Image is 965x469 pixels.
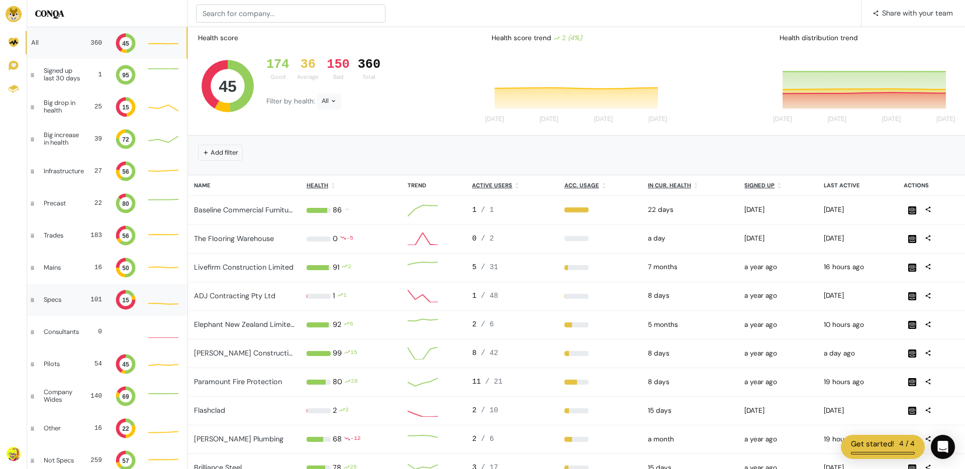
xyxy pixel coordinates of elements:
div: 2025-08-18 09:04pm [824,320,892,330]
u: Acc. Usage [564,182,599,189]
div: 16 [86,263,102,272]
a: [PERSON_NAME] Plumbing [194,434,283,443]
div: Precast [44,200,78,207]
div: Good [266,73,289,81]
div: 2 [348,262,351,273]
div: 183 [86,230,102,240]
div: 1 [333,291,335,302]
div: 5 [472,262,552,273]
div: Open Intercom Messenger [931,435,955,459]
div: 2024-05-15 01:23pm [744,434,811,444]
a: Flashclad [194,406,225,415]
div: 2024-05-15 01:28pm [744,291,811,301]
div: Mains [44,264,78,271]
div: Big increase in health [44,132,83,146]
div: 2025-03-10 12:00am [648,320,732,330]
a: Precast 22 80 [27,187,187,219]
div: 1 [472,291,552,302]
a: Consultants 0 [27,316,187,348]
div: 54 [86,359,102,369]
div: 2025-08-11 12:00am [648,348,732,359]
div: 20% [564,408,636,413]
span: / 1 [481,206,494,214]
a: Pilots 54 45 [27,348,187,380]
tspan: [DATE] [485,116,504,123]
div: 11 [472,377,552,388]
div: Other [44,425,78,432]
th: Last active [818,175,898,196]
div: 2024-05-15 01:23pm [744,377,811,387]
div: 0 [472,233,552,245]
th: Actions [898,175,965,196]
div: 16 [86,423,102,433]
u: Health [307,182,328,189]
div: 2025-08-18 12:00am [648,233,732,244]
div: 2 [472,405,552,416]
div: 0 [87,327,102,336]
h5: CONQA [35,8,179,19]
div: All [317,93,341,109]
div: 52% [564,380,636,385]
div: 2025-08-18 12:51pm [824,434,892,444]
div: Total [358,73,380,81]
div: Bad [327,73,349,81]
tspan: [DATE] [827,116,846,123]
div: Big drop in health [44,99,82,114]
tspan: [DATE] [882,116,901,123]
div: 2025-08-07 04:38pm [824,233,892,244]
tspan: [DATE] [539,116,558,123]
div: Average [297,73,319,81]
span: / 6 [481,435,494,443]
div: 2025-08-15 11:51am [824,205,892,215]
div: 15 [350,348,357,359]
div: 140 [89,391,102,401]
div: 2025-08-18 12:29pm [824,377,892,387]
div: 36 [297,57,319,72]
div: 2025-08-11 12:00am [648,291,732,301]
div: 2025-03-04 12:22pm [744,406,811,416]
a: Specs 101 15 [27,284,187,316]
div: 2025-08-04 12:00am [648,406,732,416]
span: Filter by health: [266,97,317,105]
div: 100% [564,207,636,212]
div: 2025-05-13 04:24pm [744,205,811,215]
div: 16% [564,265,636,270]
div: 4 / 4 [899,438,915,450]
a: Big increase in health 39 72 [27,123,187,155]
div: Trades [44,232,78,239]
div: Not Specs [44,457,78,464]
div: Get started! [851,438,894,450]
div: 2025-08-11 12:00am [648,377,732,387]
div: 174 [266,57,289,72]
a: Paramount Fire Protection [194,377,282,386]
div: 2025-01-13 12:00am [648,262,732,272]
span: / 31 [481,263,499,271]
a: Mains 16 50 [27,252,187,284]
div: 80 [333,377,342,388]
div: 2025-07-21 12:00am [648,434,732,444]
div: 1 [472,205,552,216]
div: 6 [350,319,353,330]
div: 2025-03-18 01:07pm [744,233,811,244]
div: 25 [90,102,102,111]
div: 2025-08-14 12:37pm [824,406,892,416]
th: Trend [402,175,466,196]
div: Pilots [44,361,78,368]
i: (4%) [568,34,582,42]
div: 1 [92,70,102,79]
div: 27 [92,166,102,176]
img: Avatar [7,447,21,461]
div: 2 [472,434,552,445]
span: / 42 [481,349,499,357]
div: 39 [91,134,102,144]
div: Health score trend [484,29,673,47]
a: ADJ Contracting Pty Ltd [194,291,275,300]
tspan: [DATE] [648,116,667,123]
div: 2024-05-15 01:26pm [744,320,811,330]
div: 91 [333,262,339,273]
span: / 6 [481,320,494,328]
div: Consultants [44,328,79,335]
div: 259 [86,455,102,465]
a: Trades 183 56 [27,219,187,252]
span: / 21 [485,378,503,386]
